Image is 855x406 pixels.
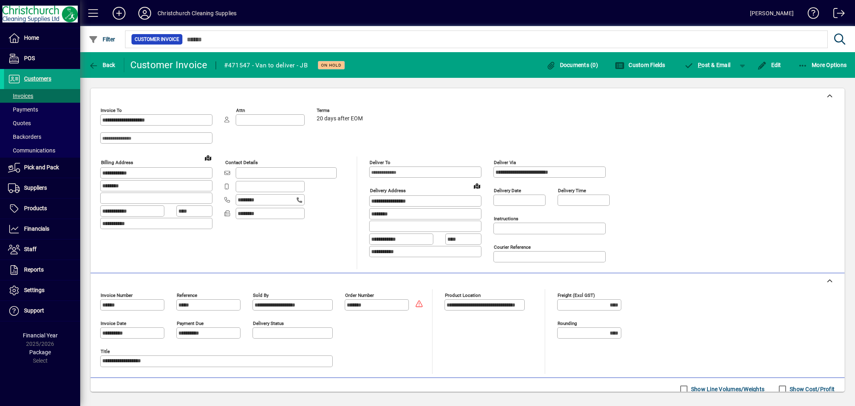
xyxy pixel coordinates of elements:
[130,59,208,71] div: Customer Invoice
[615,62,665,68] span: Custom Fields
[8,106,38,113] span: Payments
[132,6,158,20] button: Profile
[24,307,44,314] span: Support
[8,134,41,140] span: Backorders
[445,292,481,298] mat-label: Product location
[4,28,80,48] a: Home
[158,7,236,20] div: Christchurch Cleaning Supplies
[4,260,80,280] a: Reports
[24,164,59,171] span: Pick and Pack
[757,62,781,68] span: Edit
[8,147,55,154] span: Communications
[317,116,363,122] span: 20 days after EOM
[89,36,115,43] span: Filter
[4,103,80,116] a: Payments
[796,58,849,72] button: More Options
[4,219,80,239] a: Financials
[4,178,80,198] a: Suppliers
[546,62,598,68] span: Documents (0)
[4,158,80,178] a: Pick and Pack
[24,75,51,82] span: Customers
[89,62,115,68] span: Back
[24,287,44,293] span: Settings
[253,321,284,326] mat-label: Delivery status
[24,55,35,61] span: POS
[494,160,516,165] mat-label: Deliver via
[253,292,269,298] mat-label: Sold by
[558,292,595,298] mat-label: Freight (excl GST)
[29,349,51,355] span: Package
[4,199,80,219] a: Products
[4,49,80,69] a: POS
[827,2,845,28] a: Logout
[101,321,126,326] mat-label: Invoice date
[135,35,179,43] span: Customer Invoice
[494,216,518,221] mat-label: Instructions
[558,188,586,193] mat-label: Delivery time
[750,7,794,20] div: [PERSON_NAME]
[24,246,36,252] span: Staff
[80,58,124,72] app-page-header-button: Back
[87,32,117,47] button: Filter
[101,349,110,354] mat-label: Title
[24,185,47,191] span: Suppliers
[494,244,531,250] mat-label: Courier Reference
[4,144,80,157] a: Communications
[788,385,835,393] label: Show Cost/Profit
[471,179,483,192] a: View on map
[224,59,308,72] div: #471547 - Van to deliver - JB
[101,108,122,113] mat-label: Invoice To
[698,62,701,68] span: P
[544,58,600,72] button: Documents (0)
[558,321,577,326] mat-label: Rounding
[24,225,49,232] span: Financials
[236,108,245,113] mat-label: Attn
[8,120,31,126] span: Quotes
[4,130,80,144] a: Backorders
[24,266,44,273] span: Reports
[755,58,783,72] button: Edit
[202,151,214,164] a: View on map
[684,62,731,68] span: ost & Email
[24,205,47,211] span: Products
[798,62,847,68] span: More Options
[101,292,133,298] mat-label: Invoice number
[4,89,80,103] a: Invoices
[317,108,365,113] span: Terms
[177,321,204,326] mat-label: Payment due
[321,63,342,68] span: On hold
[4,301,80,321] a: Support
[106,6,132,20] button: Add
[4,280,80,300] a: Settings
[24,35,39,41] span: Home
[613,58,667,72] button: Custom Fields
[23,332,58,339] span: Financial Year
[689,385,764,393] label: Show Line Volumes/Weights
[8,93,33,99] span: Invoices
[802,2,819,28] a: Knowledge Base
[4,240,80,260] a: Staff
[680,58,735,72] button: Post & Email
[4,116,80,130] a: Quotes
[494,188,521,193] mat-label: Delivery date
[370,160,390,165] mat-label: Deliver To
[87,58,117,72] button: Back
[177,292,197,298] mat-label: Reference
[345,292,374,298] mat-label: Order number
